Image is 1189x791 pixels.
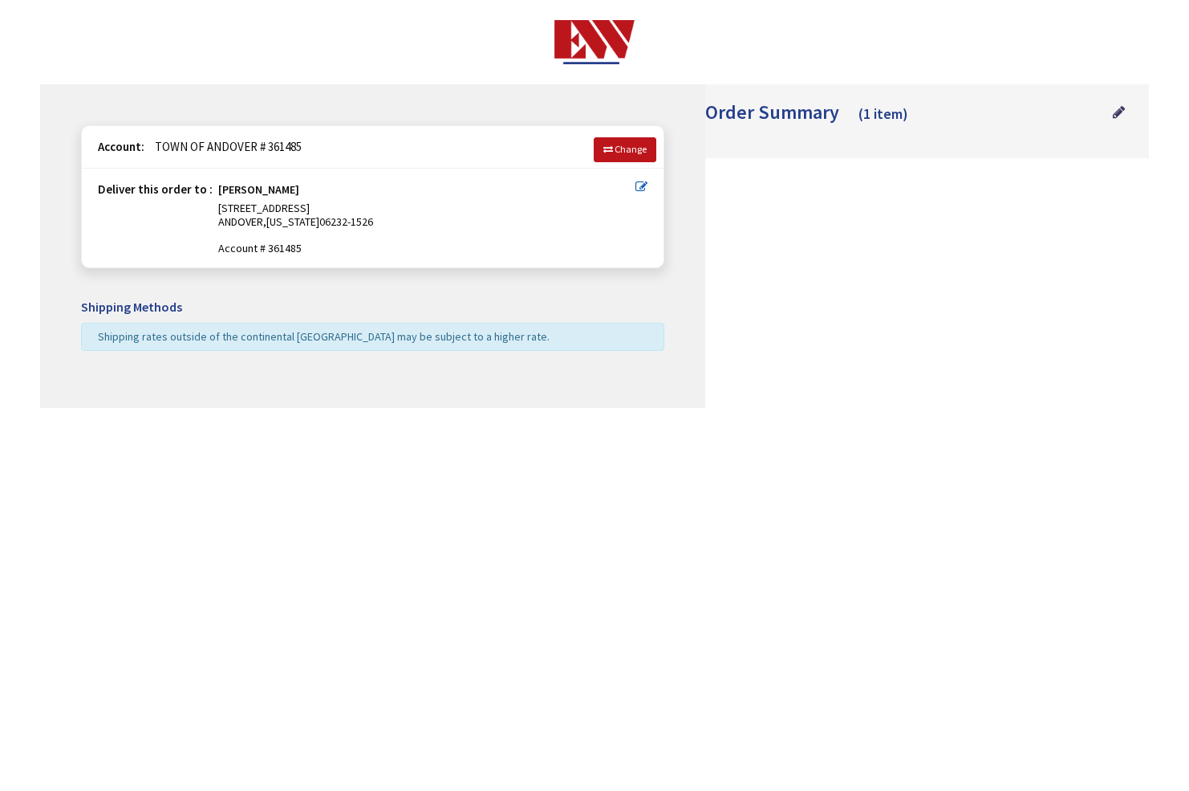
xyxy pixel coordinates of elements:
[615,143,647,155] span: Change
[319,214,373,229] span: 06232-1526
[705,100,839,124] span: Order Summary
[858,104,908,123] span: (1 item)
[98,329,550,344] span: Shipping rates outside of the continental [GEOGRAPHIC_DATA] may be subject to a higher rate.
[218,242,635,255] span: Account # 361485
[147,139,302,154] span: TOWN OF ANDOVER # 361485
[98,181,213,197] strong: Deliver this order to :
[554,20,635,64] img: Electrical Wholesalers, Inc.
[81,300,664,315] h5: Shipping Methods
[266,214,319,229] span: [US_STATE]
[218,201,310,215] span: [STREET_ADDRESS]
[218,214,266,229] span: ANDOVER,
[218,183,299,202] strong: [PERSON_NAME]
[98,139,144,154] strong: Account:
[594,137,656,161] a: Change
